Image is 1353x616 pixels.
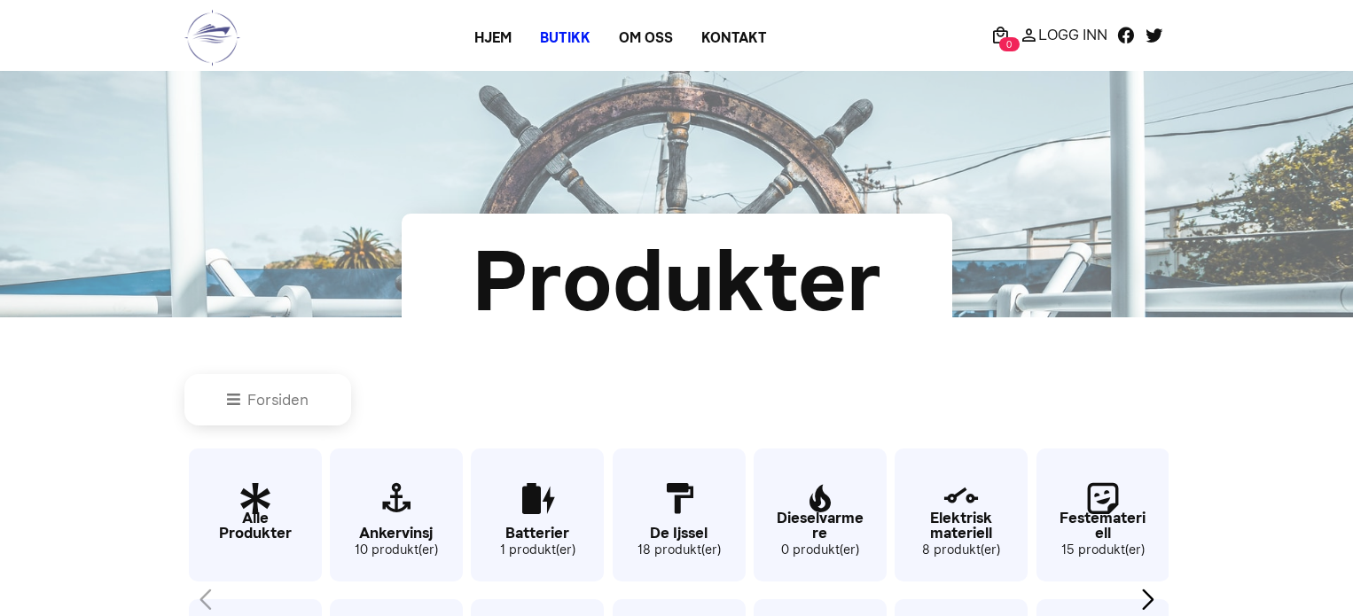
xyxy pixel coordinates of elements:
[999,37,1020,51] span: 0
[754,541,887,560] small: 0 produkt(er)
[986,24,1014,45] a: 0
[330,541,463,560] small: 10 produkt(er)
[613,541,746,560] small: 18 produkt(er)
[605,22,687,54] a: Om oss
[184,9,240,66] img: logo
[471,541,604,560] small: 1 produkt(er)
[459,218,895,346] div: Produkter
[895,511,1028,541] p: Elektrisk materiell
[184,374,1169,425] nav: breadcrumb
[227,391,309,409] a: Forsiden
[687,22,781,54] a: Kontakt
[613,526,746,541] p: De Ijssel
[467,440,604,586] div: 5 / 63
[526,22,605,54] a: Butikk
[184,440,321,586] div: 1 / 63
[1036,511,1169,541] p: Festemateriell
[1014,24,1112,45] a: Logg Inn
[1032,440,1169,586] div: 13 / 63
[330,526,463,541] p: Ankervinsj
[754,511,887,541] p: Dieselvarmere
[895,541,1028,560] small: 8 produkt(er)
[460,22,526,54] a: Hjem
[471,526,604,541] p: Batterier
[325,440,462,586] div: 3 / 63
[891,440,1028,586] div: 11 / 63
[189,511,322,541] p: Alle Produkter
[1036,541,1169,560] small: 15 produkt(er)
[608,440,745,586] div: 7 / 63
[749,440,886,586] div: 9 / 63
